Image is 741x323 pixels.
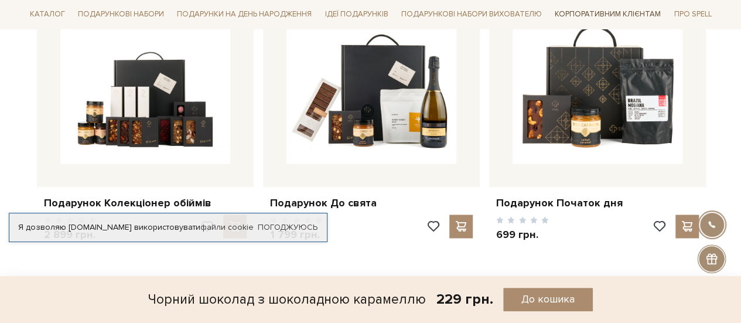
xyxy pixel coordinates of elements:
[9,222,327,233] div: Я дозволяю [DOMAIN_NAME] використовувати
[503,288,593,311] button: До кошика
[270,196,473,210] a: Подарунок До свята
[25,6,70,24] a: Каталог
[148,288,426,311] div: Чорний шоколад з шоколадною карамеллю
[73,6,169,24] a: Подарункові набори
[669,6,716,24] a: Про Spell
[172,6,316,24] a: Подарунки на День народження
[496,196,699,210] a: Подарунок Початок дня
[200,222,254,232] a: файли cookie
[496,227,549,241] p: 699 грн.
[44,196,247,210] a: Подарунок Колекціонер обіймів
[320,6,392,24] a: Ідеї подарунків
[258,222,317,233] a: Погоджуюсь
[550,5,665,25] a: Корпоративним клієнтам
[436,290,493,308] div: 229 грн.
[521,293,575,306] span: До кошика
[397,5,547,25] a: Подарункові набори вихователю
